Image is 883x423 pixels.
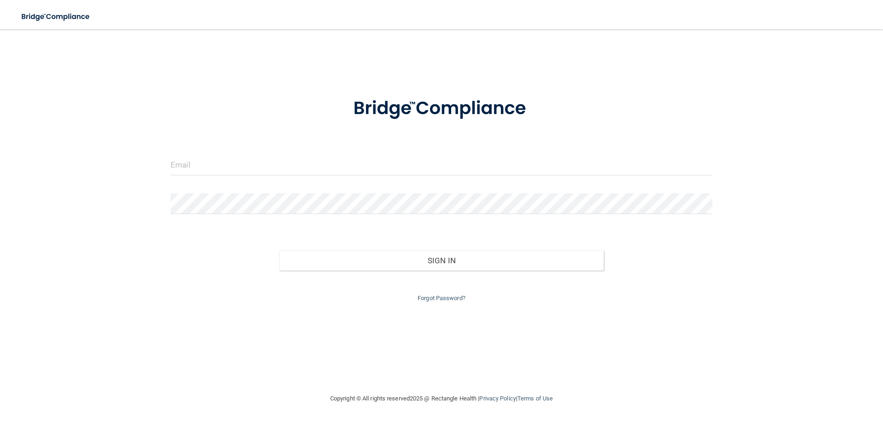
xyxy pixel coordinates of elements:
[279,250,604,271] button: Sign In
[334,85,549,133] img: bridge_compliance_login_screen.278c3ca4.svg
[479,395,516,402] a: Privacy Policy
[418,295,465,301] a: Forgot Password?
[171,155,712,175] input: Email
[274,384,609,413] div: Copyright © All rights reserved 2025 @ Rectangle Health | |
[517,395,553,402] a: Terms of Use
[14,7,98,26] img: bridge_compliance_login_screen.278c3ca4.svg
